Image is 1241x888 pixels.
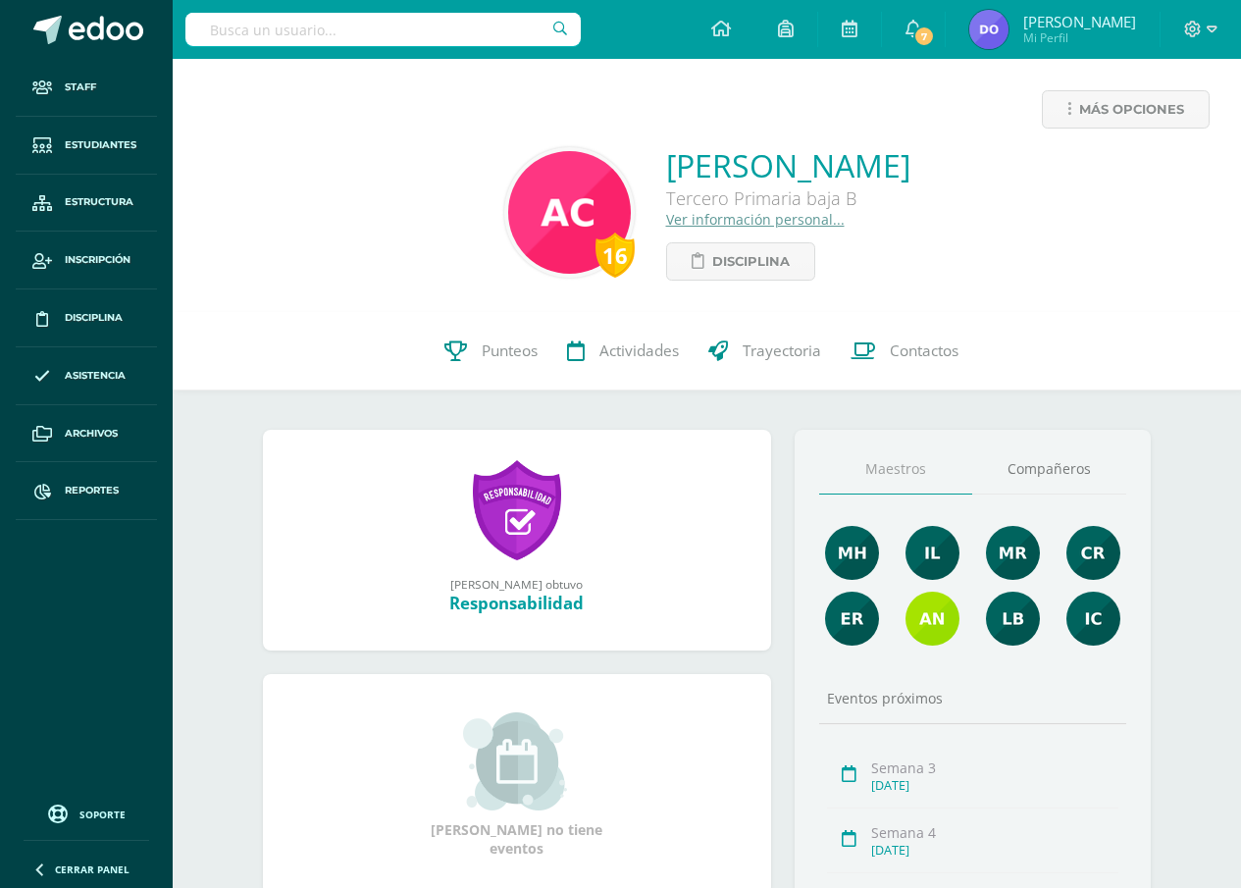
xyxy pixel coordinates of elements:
span: 7 [913,26,935,47]
img: 1da09408ae74ff55214f12c1b6919341.png [508,151,631,274]
div: [PERSON_NAME] obtuvo [283,576,751,592]
a: Reportes [16,462,157,520]
span: Soporte [79,808,126,821]
span: Asistencia [65,368,126,384]
a: Ver información personal... [666,210,845,229]
img: 995ea58681eab39e12b146a705900397.png [905,526,959,580]
a: Disciplina [666,242,815,281]
span: Inscripción [65,252,130,268]
a: Disciplina [16,289,157,347]
a: Asistencia [16,347,157,405]
a: Punteos [430,312,552,391]
img: 1e6da3caa48469e414aff1513e5572d1.png [905,592,959,646]
span: Disciplina [712,243,790,280]
a: Más opciones [1042,90,1210,129]
span: Staff [65,79,96,95]
span: Disciplina [65,310,123,326]
a: Contactos [836,312,973,391]
div: [DATE] [871,842,1118,859]
span: Contactos [890,340,958,361]
a: Trayectoria [694,312,836,391]
a: Soporte [24,800,149,826]
span: Punteos [482,340,538,361]
a: [PERSON_NAME] [666,144,910,186]
span: Archivos [65,426,118,442]
span: Más opciones [1079,91,1184,128]
span: Mi Perfil [1023,29,1136,46]
div: Tercero Primaria baja B [666,186,910,210]
div: 16 [595,233,635,278]
a: Inscripción [16,232,157,289]
span: Trayectoria [743,340,821,361]
a: Actividades [552,312,694,391]
a: Staff [16,59,157,117]
img: event_small.png [463,712,570,810]
div: Responsabilidad [283,592,751,614]
a: Compañeros [972,444,1126,495]
img: 4c3f691a0e7e38c5e303429eb4df9a36.png [1066,592,1120,646]
img: 104ce5d173fec743e2efb93366794204.png [1066,526,1120,580]
span: Cerrar panel [55,862,129,876]
img: ba90ae0a71b5cc59f48a45ce1cfd1324.png [825,526,879,580]
div: [PERSON_NAME] no tiene eventos [419,712,615,858]
div: Semana 4 [871,823,1118,842]
input: Busca un usuario... [185,13,581,46]
a: Estudiantes [16,117,157,175]
span: Estudiantes [65,137,136,153]
span: Estructura [65,194,133,210]
div: Semana 3 [871,758,1118,777]
img: 580415d45c0d8f7ad9595d428b689caf.png [969,10,1008,49]
div: [DATE] [871,777,1118,794]
span: Reportes [65,483,119,498]
img: de7dd2f323d4d3ceecd6bfa9930379e0.png [986,526,1040,580]
img: 3c79081a864d93fd68e21e20d0faa009.png [986,592,1040,646]
span: Actividades [599,340,679,361]
img: 6ee8f939e44d4507d8a11da0a8fde545.png [825,592,879,646]
a: Archivos [16,405,157,463]
a: Maestros [819,444,973,495]
span: [PERSON_NAME] [1023,12,1136,31]
a: Estructura [16,175,157,233]
div: Eventos próximos [819,689,1126,707]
